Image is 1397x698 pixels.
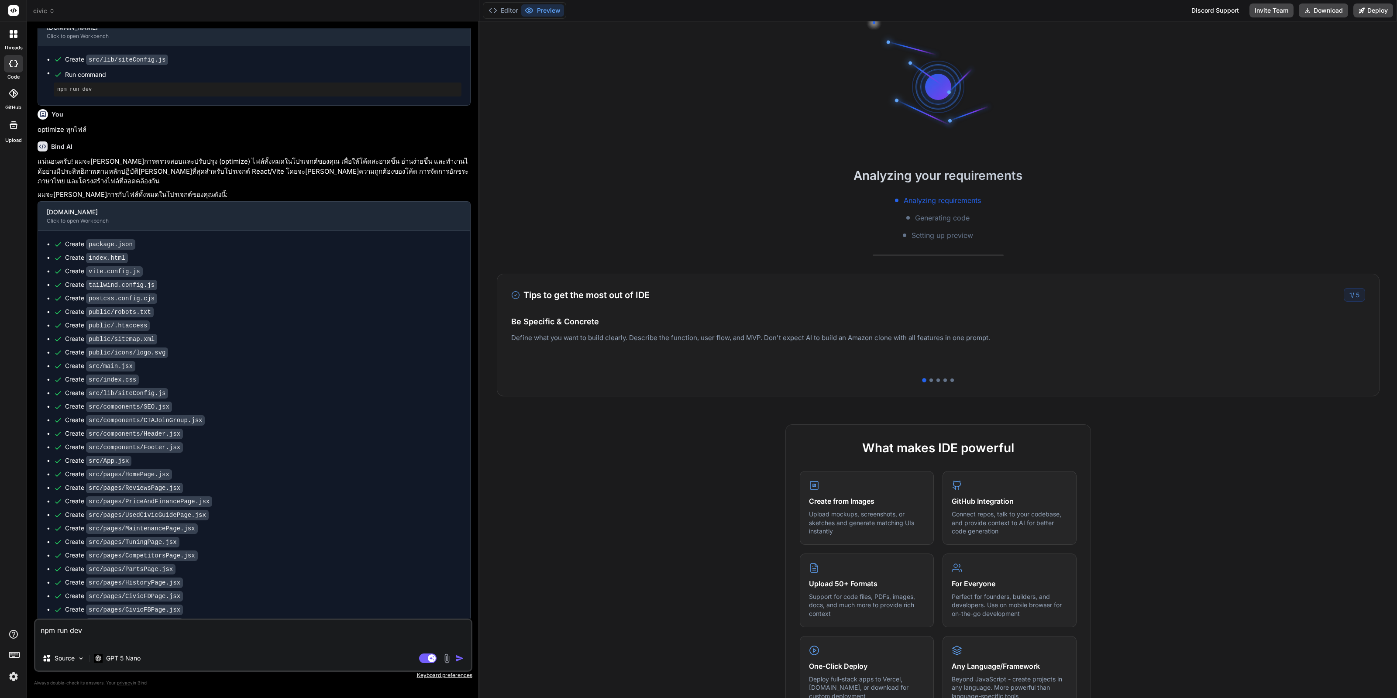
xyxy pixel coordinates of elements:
[86,469,172,480] code: src/pages/HomePage.jsx
[4,44,23,52] label: threads
[38,17,456,46] button: [DOMAIN_NAME]Click to open Workbench
[65,483,183,492] div: Create
[65,564,175,574] div: Create
[912,230,973,241] span: Setting up preview
[65,605,183,614] div: Create
[65,470,172,479] div: Create
[521,4,564,17] button: Preview
[34,679,472,687] p: Always double-check its answers. Your in Bind
[117,680,133,685] span: privacy
[952,496,1067,506] h4: GitHub Integration
[86,334,157,344] code: public/sitemap.xml
[65,70,461,79] span: Run command
[915,213,970,223] span: Generating code
[65,402,172,411] div: Create
[86,591,183,602] code: src/pages/CivicFDPage.jsx
[65,240,135,249] div: Create
[94,654,103,662] img: GPT 5 Nano
[65,294,157,303] div: Create
[86,442,183,453] code: src/components/Footer.jsx
[65,280,157,289] div: Create
[1249,3,1294,17] button: Invite Team
[77,655,85,662] img: Pick Models
[65,375,139,384] div: Create
[86,266,143,277] code: vite.config.js
[33,7,55,15] span: civic
[86,307,154,317] code: public/robots.txt
[38,190,471,200] p: ผมจะ[PERSON_NAME]การกับไฟล์ทั้งหมดในโปรเจกต์ของคุณดังนี้:
[1353,3,1393,17] button: Deploy
[86,578,183,588] code: src/pages/HistoryPage.jsx
[86,388,168,399] code: src/lib/siteConfig.js
[5,137,22,144] label: Upload
[86,415,205,426] code: src/components/CTAJoinGroup.jsx
[1186,3,1244,17] div: Discord Support
[65,510,209,519] div: Create
[47,208,447,217] div: [DOMAIN_NAME]
[65,321,150,330] div: Create
[65,334,157,344] div: Create
[65,416,205,425] div: Create
[86,361,135,371] code: src/main.jsx
[511,289,650,302] h3: Tips to get the most out of IDE
[952,510,1067,536] p: Connect repos, talk to your codebase, and provide context to AI for better code generation
[479,166,1397,185] h2: Analyzing your requirements
[86,402,172,412] code: src/components/SEO.jsx
[86,253,128,263] code: index.html
[52,110,63,119] h6: You
[86,347,168,358] code: public/icons/logo.svg
[809,661,925,671] h4: One-Click Deploy
[65,348,168,357] div: Create
[809,592,925,618] p: Support for code files, PDFs, images, docs, and much more to provide rich context
[86,510,209,520] code: src/pages/UsedCivicGuidePage.jsx
[86,483,183,493] code: src/pages/ReviewsPage.jsx
[65,429,183,438] div: Create
[65,537,179,547] div: Create
[1356,291,1359,299] span: 5
[952,578,1067,589] h4: For Everyone
[38,157,471,186] p: แน่นอนครับ! ผมจะ[PERSON_NAME]การตรวจสอบและปรับปรุง (optimize) ไฟล์ทั้งหมดในโปรเจกต์ของคุณ เพื่อให...
[904,195,981,206] span: Analyzing requirements
[65,267,143,276] div: Create
[86,55,168,65] code: src/lib/siteConfig.js
[38,125,471,135] p: optimize ทุกไฟล์
[65,551,198,560] div: Create
[65,578,183,587] div: Create
[7,73,20,81] label: code
[86,523,198,534] code: src/pages/MaintenancePage.jsx
[47,217,447,224] div: Click to open Workbench
[86,320,150,331] code: public/.htaccess
[809,496,925,506] h4: Create from Images
[65,591,183,601] div: Create
[952,592,1067,618] p: Perfect for founders, builders, and developers. Use on mobile browser for on-the-go development
[65,389,168,398] div: Create
[485,4,521,17] button: Editor
[86,456,131,466] code: src/App.jsx
[86,537,179,547] code: src/pages/TuningPage.jsx
[1349,291,1352,299] span: 1
[65,361,135,371] div: Create
[86,550,198,561] code: src/pages/CompetitorsPage.jsx
[86,375,139,385] code: src/index.css
[65,443,183,452] div: Create
[86,293,157,304] code: postcss.config.cjs
[47,33,447,40] div: Click to open Workbench
[800,439,1077,457] h2: What makes IDE powerful
[86,605,183,615] code: src/pages/CivicFBPage.jsx
[34,672,472,679] p: Keyboard preferences
[106,654,141,663] p: GPT 5 Nano
[6,669,21,684] img: settings
[809,510,925,536] p: Upload mockups, screenshots, or sketches and generate matching UIs instantly
[65,253,128,262] div: Create
[51,142,72,151] h6: Bind AI
[86,429,183,439] code: src/components/Header.jsx
[809,578,925,589] h4: Upload 50+ Formats
[55,654,75,663] p: Source
[86,564,175,574] code: src/pages/PartsPage.jsx
[38,202,456,230] button: [DOMAIN_NAME]Click to open Workbench
[5,104,21,111] label: GitHub
[455,654,464,663] img: icon
[65,497,212,506] div: Create
[65,524,198,533] div: Create
[86,618,183,629] code: src/pages/CivicFCPage.jsx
